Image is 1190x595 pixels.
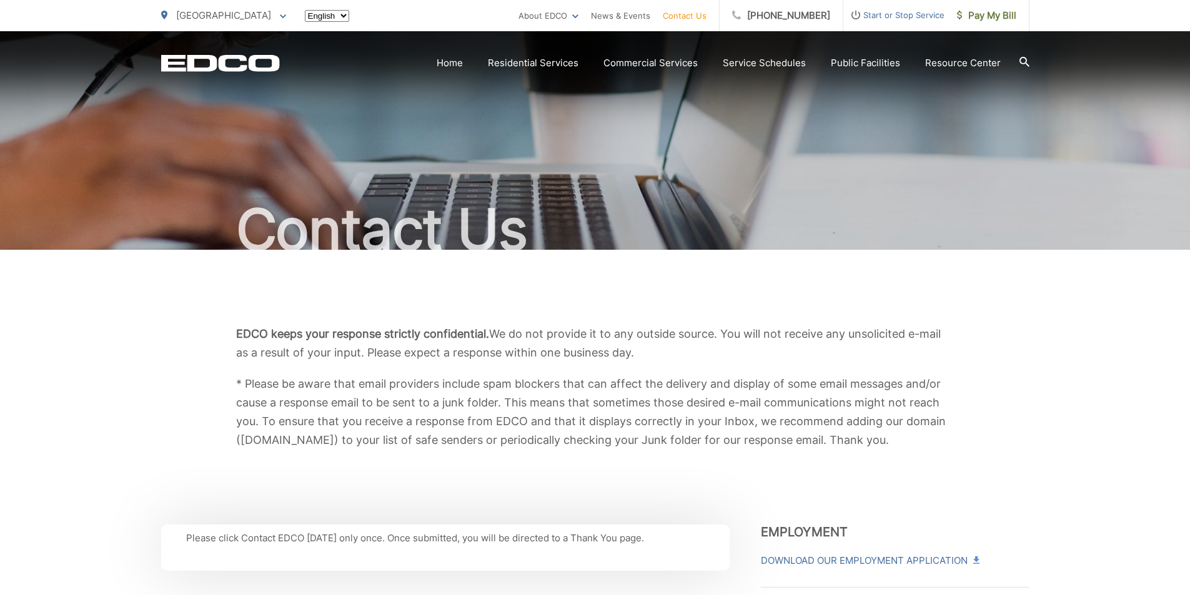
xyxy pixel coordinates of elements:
a: EDCD logo. Return to the homepage. [161,54,280,72]
p: * Please be aware that email providers include spam blockers that can affect the delivery and dis... [236,375,954,450]
h1: Contact Us [161,199,1029,261]
span: [GEOGRAPHIC_DATA] [176,9,271,21]
a: News & Events [591,8,650,23]
a: Residential Services [488,56,578,71]
a: Commercial Services [603,56,698,71]
p: We do not provide it to any outside source. You will not receive any unsolicited e-mail as a resu... [236,325,954,362]
span: Pay My Bill [957,8,1016,23]
a: Home [437,56,463,71]
b: EDCO keeps your response strictly confidential. [236,327,489,340]
p: Please click Contact EDCO [DATE] only once. Once submitted, you will be directed to a Thank You p... [186,531,705,546]
select: Select a language [305,10,349,22]
h3: Employment [761,524,1029,539]
a: Resource Center [925,56,1001,71]
a: About EDCO [518,8,578,23]
a: Public Facilities [831,56,900,71]
a: Service Schedules [723,56,806,71]
a: Download Our Employment Application [761,553,978,568]
a: Contact Us [663,8,707,23]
